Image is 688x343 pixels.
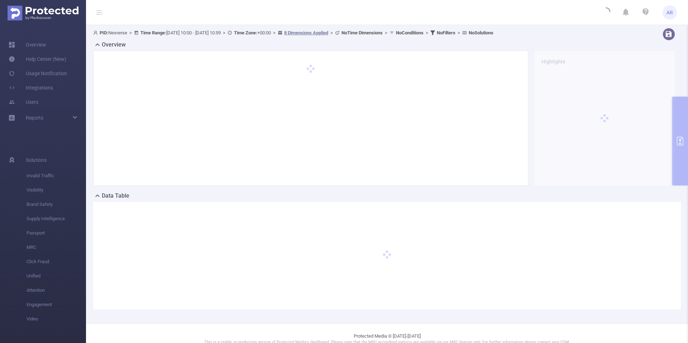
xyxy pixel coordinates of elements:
[437,30,455,35] b: No Filters
[8,6,78,20] img: Protected Media
[27,169,86,183] span: Invalid Traffic
[328,30,335,35] span: >
[93,30,493,35] span: Nexverse [DATE] 10:00 - [DATE] 10:59 +00:00
[27,255,86,269] span: Click Fraud
[455,30,462,35] span: >
[27,183,86,197] span: Visibility
[127,30,134,35] span: >
[666,5,673,20] span: AR
[27,283,86,298] span: Attention
[9,38,46,52] a: Overview
[27,212,86,226] span: Supply Intelligence
[26,111,43,125] a: Reports
[100,30,108,35] b: PID:
[140,30,166,35] b: Time Range:
[27,298,86,312] span: Engagement
[383,30,390,35] span: >
[396,30,424,35] b: No Conditions
[9,81,53,95] a: Integrations
[271,30,278,35] span: >
[284,30,328,35] u: 8 Dimensions Applied
[9,52,66,66] a: Help Center (New)
[234,30,257,35] b: Time Zone:
[27,197,86,212] span: Brand Safety
[27,312,86,326] span: Video
[469,30,493,35] b: No Solutions
[341,30,383,35] b: No Time Dimensions
[602,8,610,18] i: icon: loading
[27,226,86,240] span: Passport
[424,30,430,35] span: >
[93,30,100,35] i: icon: user
[26,115,43,121] span: Reports
[102,192,129,200] h2: Data Table
[9,95,38,109] a: Users
[26,153,47,167] span: Solutions
[9,66,67,81] a: Usage Notification
[27,240,86,255] span: MRC
[221,30,228,35] span: >
[102,40,126,49] h2: Overview
[27,269,86,283] span: Unified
